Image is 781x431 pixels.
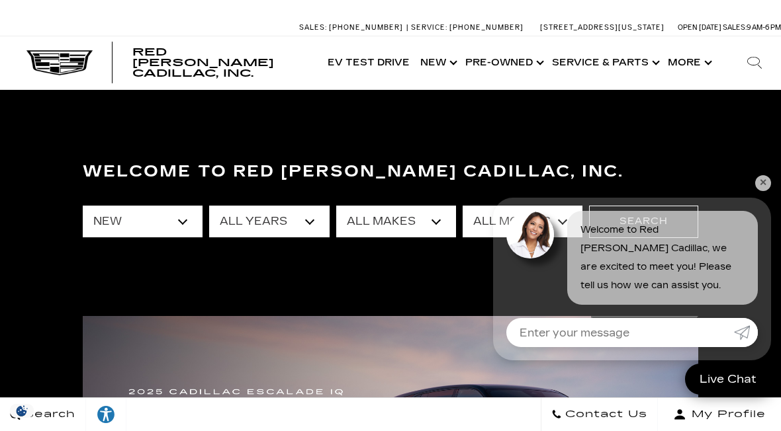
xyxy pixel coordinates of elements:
select: Filter by year [209,206,329,237]
span: Sales: [723,23,747,32]
a: Contact Us [541,398,658,431]
a: Pre-Owned [460,36,547,89]
span: [PHONE_NUMBER] [329,23,403,32]
span: Sales: [299,23,327,32]
a: [STREET_ADDRESS][US_STATE] [540,23,665,32]
button: More [663,36,715,89]
input: Enter your message [506,318,734,347]
a: Red [PERSON_NAME] Cadillac, Inc. [132,47,309,79]
select: Filter by make [336,206,456,237]
a: New [415,36,460,89]
img: Cadillac Dark Logo with Cadillac White Text [26,50,93,75]
a: Live Chat [685,364,771,395]
div: Welcome to Red [PERSON_NAME] Cadillac, we are excited to meet you! Please tell us how we can assi... [567,211,758,305]
span: Search [21,405,75,424]
section: Click to Open Cookie Consent Modal [7,404,37,418]
span: Service: [411,23,447,32]
select: Filter by model [463,206,582,237]
button: Open user profile menu [658,398,781,431]
div: Explore your accessibility options [86,405,126,424]
span: Open [DATE] [678,23,721,32]
span: [PHONE_NUMBER] [449,23,524,32]
select: Filter by type [83,206,203,237]
span: Contact Us [562,405,647,424]
a: Sales: [PHONE_NUMBER] [299,24,406,31]
img: Opt-Out Icon [7,404,37,418]
h3: Welcome to Red [PERSON_NAME] Cadillac, Inc. [83,159,698,185]
span: My Profile [686,405,766,424]
a: Submit [734,318,758,347]
a: EV Test Drive [322,36,415,89]
img: Agent profile photo [506,211,554,258]
a: Service & Parts [547,36,663,89]
span: 9 AM-6 PM [747,23,781,32]
a: Service: [PHONE_NUMBER] [406,24,527,31]
a: Explore your accessibility options [86,398,126,431]
span: Red [PERSON_NAME] Cadillac, Inc. [132,46,274,79]
span: Live Chat [693,372,763,387]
